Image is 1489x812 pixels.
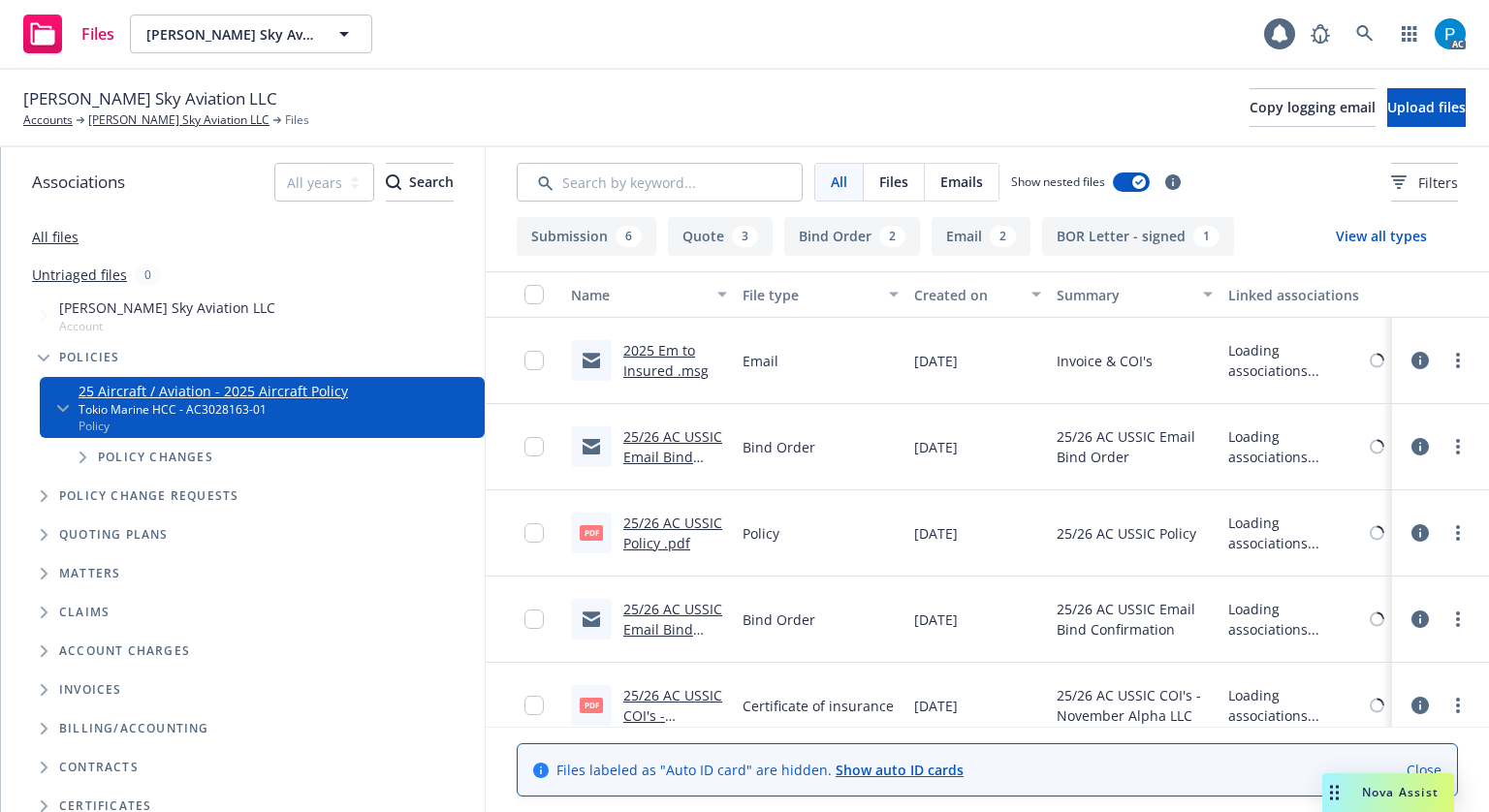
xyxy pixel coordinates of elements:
[623,600,724,679] a: 25/26 AC USSIC Email Bind Confirmation.msg
[59,529,169,541] span: Quoting plans
[1011,173,1105,190] span: Show nested files
[914,609,958,630] span: [DATE]
[1391,172,1458,193] span: Filters
[1305,217,1458,256] button: View all types
[1322,773,1454,812] button: Nova Assist
[940,172,983,192] span: Emails
[1220,271,1392,318] button: Linked associations
[743,523,779,544] span: Policy
[59,723,209,734] span: Billing/Accounting
[1228,426,1366,467] div: Loading associations...
[831,172,847,192] span: All
[517,217,656,256] button: Submission
[32,265,127,285] a: Untriaged files
[743,696,894,716] span: Certificate of insurance
[285,111,309,129] span: Files
[623,686,722,765] a: 25/26 AC USSIC COI's - November Alpha LLC.pdf
[914,285,1020,305] div: Created on
[524,351,544,370] input: Toggle Row Selected
[59,490,238,502] span: Policy change requests
[1228,340,1366,381] div: Loading associations...
[1057,523,1196,544] span: 25/26 AC USSIC Policy
[1362,784,1439,800] span: Nova Assist
[59,297,275,318] span: [PERSON_NAME] Sky Aviation LLC
[32,228,79,246] a: All files
[668,217,773,256] button: Quote
[1057,351,1153,371] span: Invoice & COI's
[1446,521,1470,545] a: more
[1228,599,1366,640] div: Loading associations...
[623,427,722,486] a: 25/26 AC USSIC Email Bind Order.msg
[1057,426,1213,467] span: 25/26 AC USSIC Email Bind Order
[1322,773,1346,812] div: Drag to move
[1387,98,1466,116] span: Upload files
[59,352,120,363] span: Policies
[1446,608,1470,631] a: more
[735,271,906,318] button: File type
[623,341,709,380] a: 2025 Em to Insured .msg
[59,607,110,618] span: Claims
[79,401,348,418] div: Tokio Marine HCC - AC3028163-01
[914,437,958,457] span: [DATE]
[563,271,735,318] button: Name
[130,15,372,53] button: [PERSON_NAME] Sky Aviation LLC
[879,172,908,192] span: Files
[914,351,958,371] span: [DATE]
[990,226,1016,247] div: 2
[524,696,544,715] input: Toggle Row Selected
[59,568,120,579] span: Matters
[1301,15,1340,53] a: Report a Bug
[1193,226,1220,247] div: 1
[732,226,758,247] div: 3
[386,163,454,202] button: SearchSearch
[1228,285,1384,305] div: Linked associations
[98,452,213,463] span: Policy changes
[879,226,905,247] div: 2
[906,271,1049,318] button: Created on
[23,86,277,111] span: [PERSON_NAME] Sky Aviation LLC
[386,164,454,201] div: Search
[1228,685,1366,726] div: Loading associations...
[517,163,803,202] input: Search by keyword...
[524,285,544,304] input: Select all
[743,609,815,630] span: Bind Order
[580,525,603,540] span: pdf
[914,696,958,716] span: [DATE]
[556,760,964,780] span: Files labeled as "Auto ID card" are hidden.
[743,351,778,371] span: Email
[23,111,73,129] a: Accounts
[1407,760,1441,780] a: Close
[59,684,122,696] span: Invoices
[79,381,348,401] a: 25 Aircraft / Aviation - 2025 Aircraft Policy
[932,217,1030,256] button: Email
[524,523,544,543] input: Toggle Row Selected
[1057,285,1191,305] div: Summary
[1049,271,1220,318] button: Summary
[743,285,877,305] div: File type
[59,645,190,657] span: Account charges
[1446,435,1470,458] a: more
[59,318,275,334] span: Account
[1446,349,1470,372] a: more
[1418,172,1458,193] span: Filters
[580,698,603,712] span: pdf
[16,7,122,61] a: Files
[623,514,722,552] a: 25/26 AC USSIC Policy .pdf
[81,26,114,42] span: Files
[524,437,544,456] input: Toggle Row Selected
[743,437,815,457] span: Bind Order
[1250,98,1376,116] span: Copy logging email
[146,24,314,45] span: [PERSON_NAME] Sky Aviation LLC
[1346,15,1384,53] a: Search
[59,762,139,773] span: Contracts
[784,217,920,256] button: Bind Order
[1435,18,1466,49] img: photo
[386,174,401,190] svg: Search
[1390,15,1429,53] a: Switch app
[32,170,125,195] span: Associations
[79,418,348,434] span: Policy
[1228,513,1366,553] div: Loading associations...
[1042,217,1234,256] button: BOR Letter - signed
[1,294,485,709] div: Tree Example
[1057,599,1213,640] span: 25/26 AC USSIC Email Bind Confirmation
